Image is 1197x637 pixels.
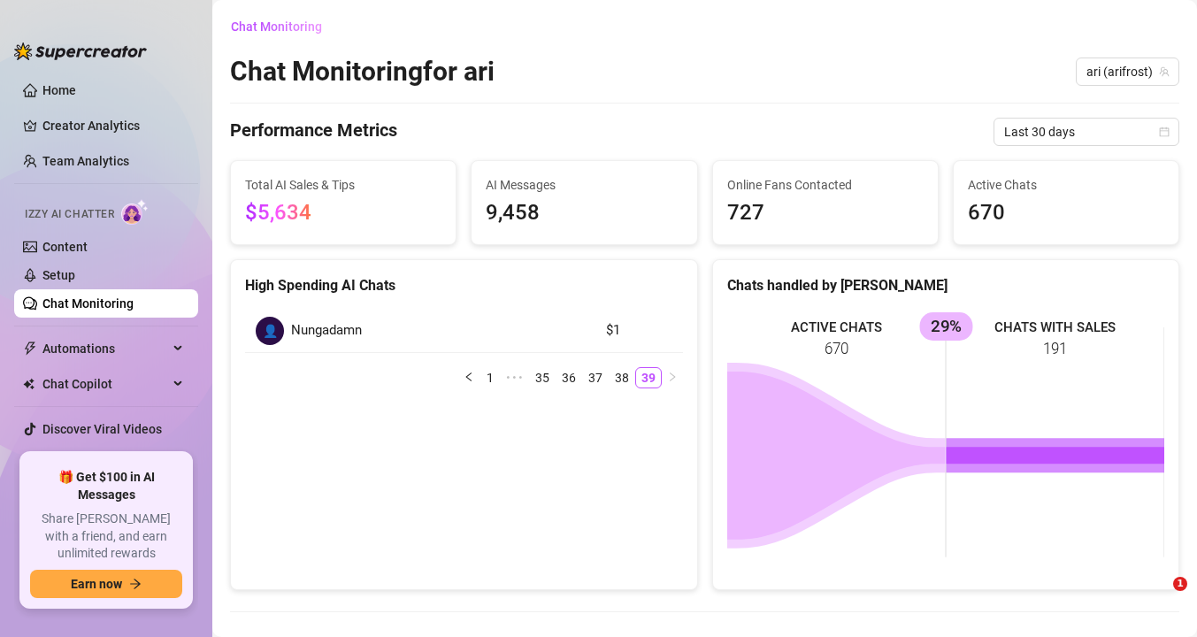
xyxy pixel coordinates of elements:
[727,274,1165,296] div: Chats handled by [PERSON_NAME]
[42,83,76,97] a: Home
[667,372,678,382] span: right
[42,154,129,168] a: Team Analytics
[1159,127,1170,137] span: calendar
[25,206,114,223] span: Izzy AI Chatter
[1159,66,1170,77] span: team
[245,200,311,225] span: $5,634
[606,320,672,342] article: $1
[42,296,134,311] a: Chat Monitoring
[968,196,1164,230] span: 670
[464,372,474,382] span: left
[231,19,322,34] span: Chat Monitoring
[42,422,162,436] a: Discover Viral Videos
[662,367,683,388] li: Next Page
[245,175,441,195] span: Total AI Sales & Tips
[42,370,168,398] span: Chat Copilot
[1004,119,1169,145] span: Last 30 days
[121,199,149,225] img: AI Chatter
[23,378,35,390] img: Chat Copilot
[486,196,682,230] span: 9,458
[635,367,662,388] li: 39
[458,367,480,388] button: left
[610,368,634,388] a: 38
[1086,58,1169,85] span: ari (arifrost)
[458,367,480,388] li: Previous Page
[230,118,397,146] h4: Performance Metrics
[42,334,168,363] span: Automations
[501,367,529,388] li: Previous 5 Pages
[530,368,555,388] a: 35
[556,368,581,388] a: 36
[583,368,608,388] a: 37
[71,577,122,591] span: Earn now
[230,12,336,41] button: Chat Monitoring
[609,367,635,388] li: 38
[230,55,495,88] h2: Chat Monitoring for ari
[480,367,501,388] li: 1
[30,469,182,503] span: 🎁 Get $100 in AI Messages
[727,175,924,195] span: Online Fans Contacted
[1173,577,1187,591] span: 1
[582,367,609,388] li: 37
[23,342,37,356] span: thunderbolt
[42,268,75,282] a: Setup
[727,196,924,230] span: 727
[501,367,529,388] span: •••
[245,274,683,296] div: High Spending AI Chats
[662,367,683,388] button: right
[480,368,500,388] a: 1
[636,368,661,388] a: 39
[14,42,147,60] img: logo-BBDzfeDw.svg
[968,175,1164,195] span: Active Chats
[256,317,284,345] div: 👤
[30,570,182,598] button: Earn nowarrow-right
[42,111,184,140] a: Creator Analytics
[486,175,682,195] span: AI Messages
[529,367,556,388] li: 35
[30,510,182,563] span: Share [PERSON_NAME] with a friend, and earn unlimited rewards
[556,367,582,388] li: 36
[129,578,142,590] span: arrow-right
[42,240,88,254] a: Content
[291,320,362,342] span: Nungadamn
[1137,577,1179,619] iframe: Intercom live chat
